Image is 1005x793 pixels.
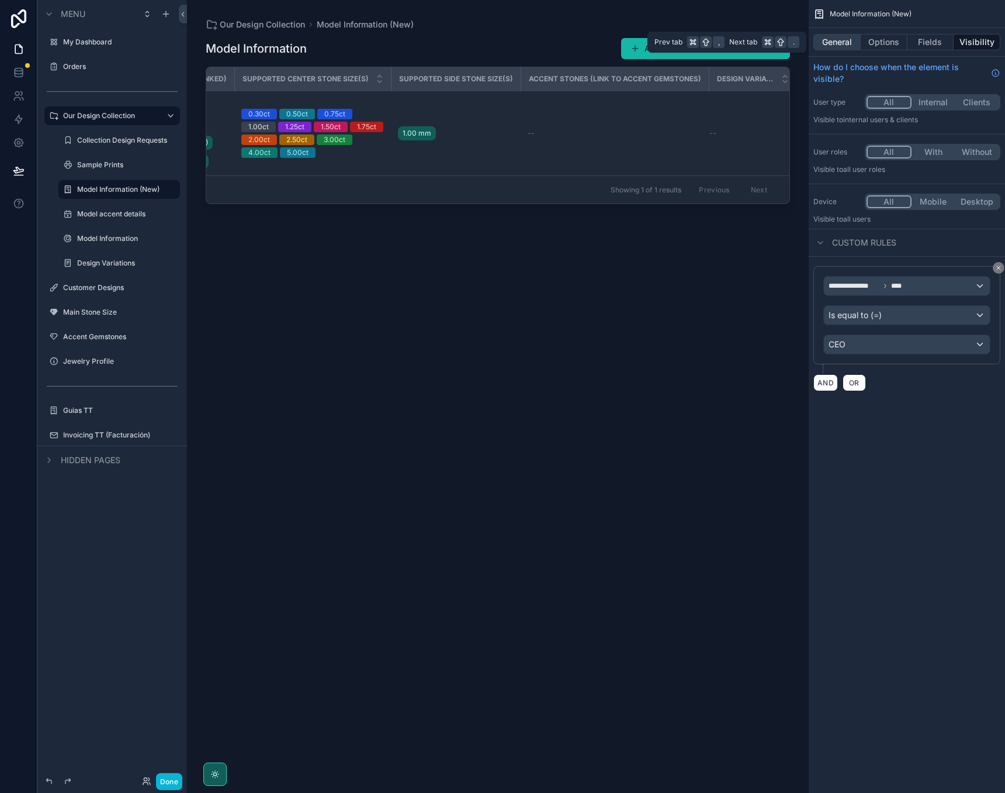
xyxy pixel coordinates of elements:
span: , [714,37,723,47]
label: Accent Gemstones [63,332,178,342]
div: 5.00ct [287,147,309,158]
span: Showing 1 of 1 results [611,185,681,195]
button: Clients [955,96,999,109]
a: How do I choose when the element is visible? [813,61,1000,85]
span: Is equal to (=) [829,309,882,321]
button: With [912,146,955,158]
span: . [789,37,798,47]
span: Supported Side Stone Size(s) [399,74,513,84]
span: Internal users & clients [843,115,918,124]
label: Design Variations [77,258,178,268]
span: 1.00 mm [403,129,431,138]
label: User roles [813,147,860,157]
div: 2.00ct [248,135,270,145]
button: CEO [823,335,990,354]
button: Options [861,34,907,50]
span: How do I choose when the element is visible? [813,61,986,85]
div: 0.30ct [248,109,270,119]
button: Visibility [954,34,1000,50]
label: User type [813,98,860,107]
a: Our Design Collection [206,19,305,30]
p: Visible to [813,165,1000,174]
div: 0.75ct [324,109,345,119]
button: Desktop [955,195,999,208]
span: All user roles [843,165,885,174]
button: Fields [907,34,954,50]
span: OR [847,378,862,387]
div: 1.50ct [321,122,341,132]
p: Visible to [813,115,1000,125]
div: 3.00ct [324,135,345,145]
span: CEO [829,339,845,350]
label: Device [813,197,860,206]
button: Internal [912,96,955,109]
span: -- [709,129,716,138]
div: 2.50ct [286,135,307,145]
span: Menu [61,8,85,20]
label: Model accent details [77,209,178,219]
button: Done [156,773,182,790]
button: Is equal to (=) [823,305,990,325]
label: Sample Prints [77,160,178,170]
span: all users [843,215,871,223]
label: Guias TT [63,406,178,415]
span: Design Variations [717,74,774,84]
h1: Model Information [206,40,307,57]
div: 1.75ct [357,122,376,132]
span: Custom rules [832,237,896,249]
button: OR [843,374,866,391]
label: Model Information (New) [77,185,173,194]
span: Accent Stones (Link to Accent Gemstones) [529,74,701,84]
a: Model Information (New) [317,19,414,30]
label: Our Design Collection [63,111,157,120]
button: All [867,96,912,109]
p: Visible to [813,215,1000,224]
div: 1.25ct [285,122,304,132]
button: All [867,195,912,208]
button: General [813,34,861,50]
span: -- [528,129,535,138]
button: All [867,146,912,158]
span: Our Design Collection [220,19,305,30]
a: 1.00 mm [398,124,514,143]
label: Jewelry Profile [63,357,178,366]
span: Prev tab [654,37,682,47]
label: My Dashboard [63,37,178,47]
label: Invoicing TT (Facturación) [63,430,178,440]
button: Mobile [912,195,955,208]
div: 4.00ct [248,147,271,158]
label: Orders [63,62,178,71]
label: Collection Design Requests [77,136,178,145]
div: 1.00ct [248,122,269,132]
a: -- [709,129,782,138]
span: Next tab [729,37,757,47]
label: Customer Designs [63,283,178,292]
a: -- [528,129,702,138]
span: Supported Center Stone Size(s) [242,74,369,84]
a: 0.30ct0.50ct0.75ct1.00ct1.25ct1.50ct1.75ct2.00ct2.50ct3.00ct4.00ct5.00ct [241,109,384,158]
span: Hidden pages [61,454,120,466]
button: Add New Model Information (New) [621,38,790,59]
label: Main Stone Size [63,308,178,317]
button: AND [813,374,838,391]
span: Model Information (New) [830,9,912,19]
label: Model Information [77,234,178,243]
div: 0.50ct [286,109,308,119]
